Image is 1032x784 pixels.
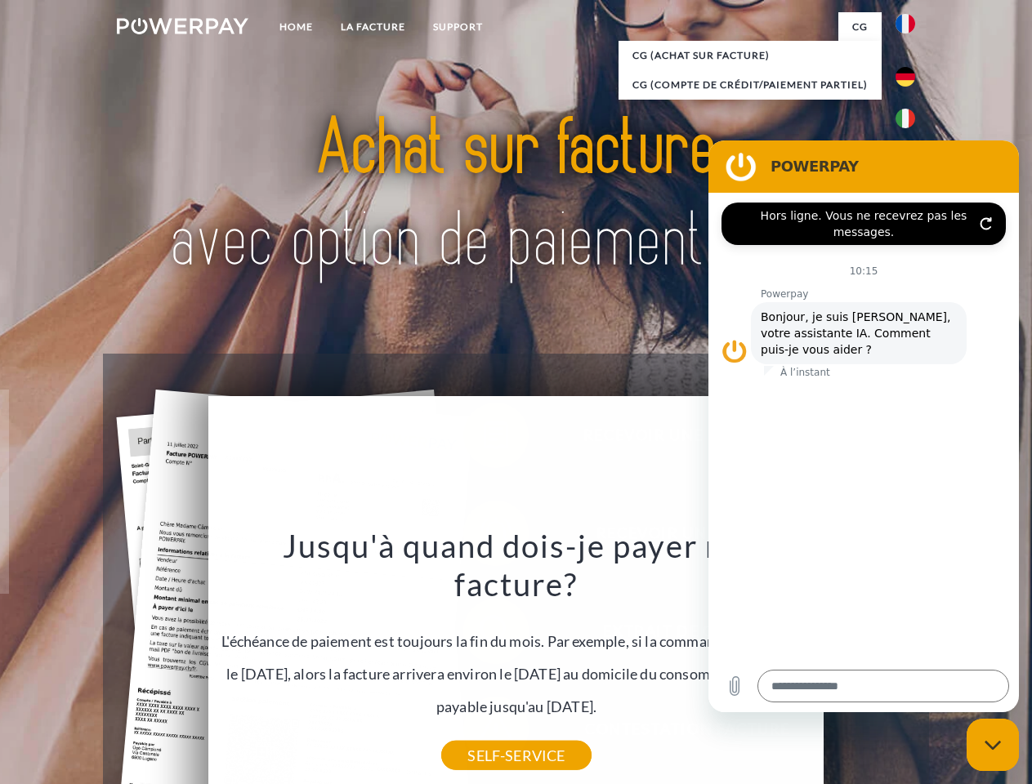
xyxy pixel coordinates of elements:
[117,18,248,34] img: logo-powerpay-white.svg
[708,140,1019,712] iframe: Fenêtre de messagerie
[619,70,882,100] a: CG (Compte de crédit/paiement partiel)
[967,719,1019,771] iframe: Bouton de lancement de la fenêtre de messagerie, conversation en cours
[218,526,815,755] div: L'échéance de paiement est toujours la fin du mois. Par exemple, si la commande a été passée le [...
[156,78,876,313] img: title-powerpay_fr.svg
[896,14,915,33] img: fr
[266,12,327,42] a: Home
[327,12,419,42] a: LA FACTURE
[441,741,591,770] a: SELF-SERVICE
[619,41,882,70] a: CG (achat sur facture)
[218,526,815,604] h3: Jusqu'à quand dois-je payer ma facture?
[838,12,882,42] a: CG
[419,12,497,42] a: Support
[896,67,915,87] img: de
[896,109,915,128] img: it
